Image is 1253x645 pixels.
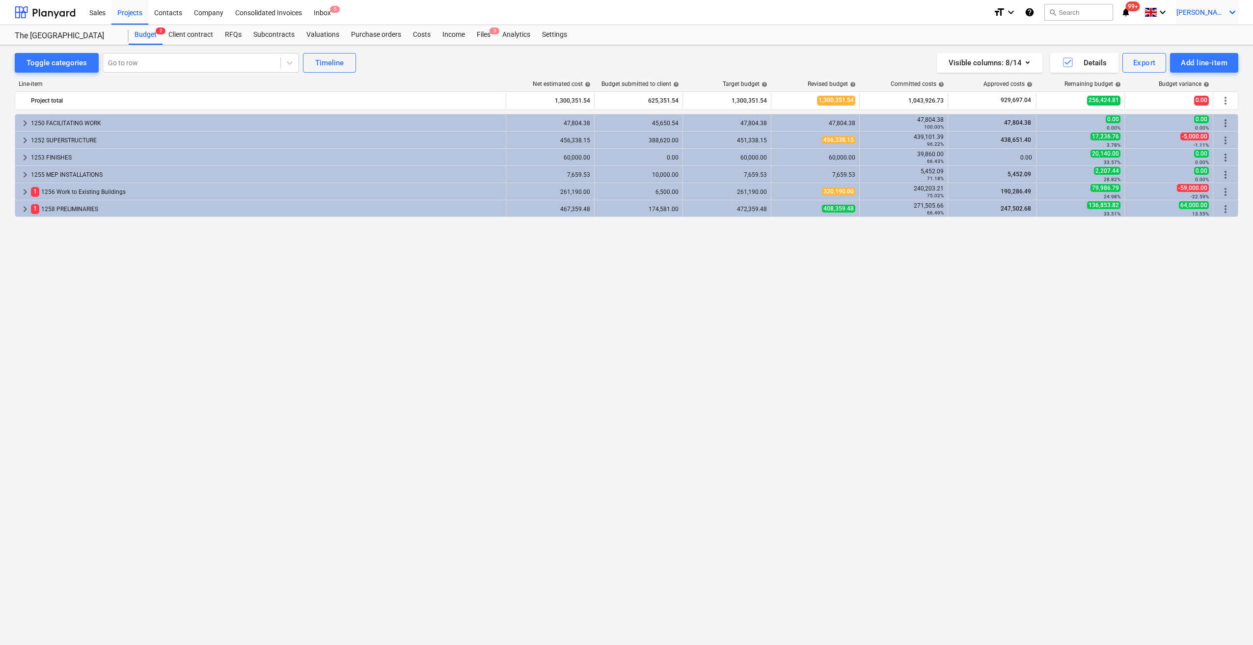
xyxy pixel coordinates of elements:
[1000,96,1032,105] span: 929,697.04
[1195,177,1209,182] small: 0.00%
[496,25,536,45] a: Analytics
[1104,177,1120,182] small: 28.82%
[407,25,436,45] a: Costs
[927,193,944,198] small: 75.02%
[1179,201,1209,209] span: 64,000.00
[315,56,344,69] div: Timeline
[864,151,944,164] div: 39,860.00
[927,210,944,215] small: 66.49%
[822,188,855,195] span: 320,190.00
[1104,160,1120,165] small: 33.57%
[490,27,499,34] span: 3
[1133,56,1156,69] div: Export
[303,53,356,73] button: Timeline
[924,124,944,130] small: 100.00%
[1062,56,1107,69] div: Details
[436,25,471,45] div: Income
[723,81,767,87] div: Target budget
[1104,211,1120,216] small: 33.51%
[31,201,502,217] div: 1258 PRELIMINARIES
[1113,81,1121,87] span: help
[1195,125,1209,131] small: 0.00%
[599,137,679,144] div: 388,620.00
[1220,95,1231,107] span: More actions
[1159,81,1209,87] div: Budget variance
[687,120,767,127] div: 47,804.38
[1195,160,1209,165] small: 0.00%
[1220,203,1231,215] span: More actions
[1220,117,1231,129] span: More actions
[687,137,767,144] div: 451,338.15
[19,134,31,146] span: keyboard_arrow_right
[775,154,855,161] div: 60,000.00
[1044,4,1113,21] button: Search
[1121,6,1131,18] i: notifications
[760,81,767,87] span: help
[864,93,944,108] div: 1,043,926.73
[1107,142,1120,148] small: 3.78%
[1106,115,1120,123] span: 0.00
[510,120,590,127] div: 47,804.38
[599,206,679,213] div: 174,581.00
[687,188,767,195] div: 261,190.00
[1087,201,1120,209] span: 136,853.82
[949,56,1031,69] div: Visible columns : 8/14
[599,171,679,178] div: 10,000.00
[864,116,944,130] div: 47,804.38
[1064,81,1121,87] div: Remaining budget
[1000,205,1032,212] span: 247,502.68
[471,25,496,45] div: Files
[952,154,1032,161] div: 0.00
[300,25,345,45] a: Valuations
[31,150,502,165] div: 1253 FINISHES
[1005,6,1017,18] i: keyboard_arrow_down
[1220,134,1231,146] span: More actions
[601,81,679,87] div: Budget submitted to client
[510,206,590,213] div: 467,359.48
[31,115,502,131] div: 1250 FACILITATING WORK
[671,81,679,87] span: help
[983,81,1033,87] div: Approved costs
[1192,211,1209,216] small: 13.55%
[345,25,407,45] div: Purchase orders
[687,154,767,161] div: 60,000.00
[1094,167,1120,175] span: 2,207.44
[1090,133,1120,140] span: 17,236.76
[1204,598,1253,645] iframe: Chat Widget
[775,171,855,178] div: 7,659.53
[247,25,300,45] a: Subcontracts
[1025,81,1033,87] span: help
[31,133,502,148] div: 1252 SUPERSTRUCTURE
[15,81,507,87] div: Line-item
[1194,96,1209,105] span: 0.00
[1107,125,1120,131] small: 0.00%
[510,154,590,161] div: 60,000.00
[599,154,679,161] div: 0.00
[15,31,117,41] div: The [GEOGRAPHIC_DATA]
[864,168,944,182] div: 5,452.09
[163,25,219,45] div: Client contract
[19,152,31,163] span: keyboard_arrow_right
[533,81,591,87] div: Net estimated cost
[1126,1,1140,11] span: 99+
[19,117,31,129] span: keyboard_arrow_right
[599,120,679,127] div: 45,650.54
[1226,6,1238,18] i: keyboard_arrow_down
[864,202,944,216] div: 271,505.66
[536,25,573,45] a: Settings
[330,6,340,13] span: 5
[1194,167,1209,175] span: 0.00
[31,93,502,108] div: Project total
[1122,53,1167,73] button: Export
[31,187,39,196] span: 1
[1180,133,1209,140] span: -5,000.00
[1201,81,1209,87] span: help
[510,171,590,178] div: 7,659.53
[864,185,944,199] div: 240,203.21
[1194,115,1209,123] span: 0.00
[1050,53,1118,73] button: Details
[27,56,87,69] div: Toggle categories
